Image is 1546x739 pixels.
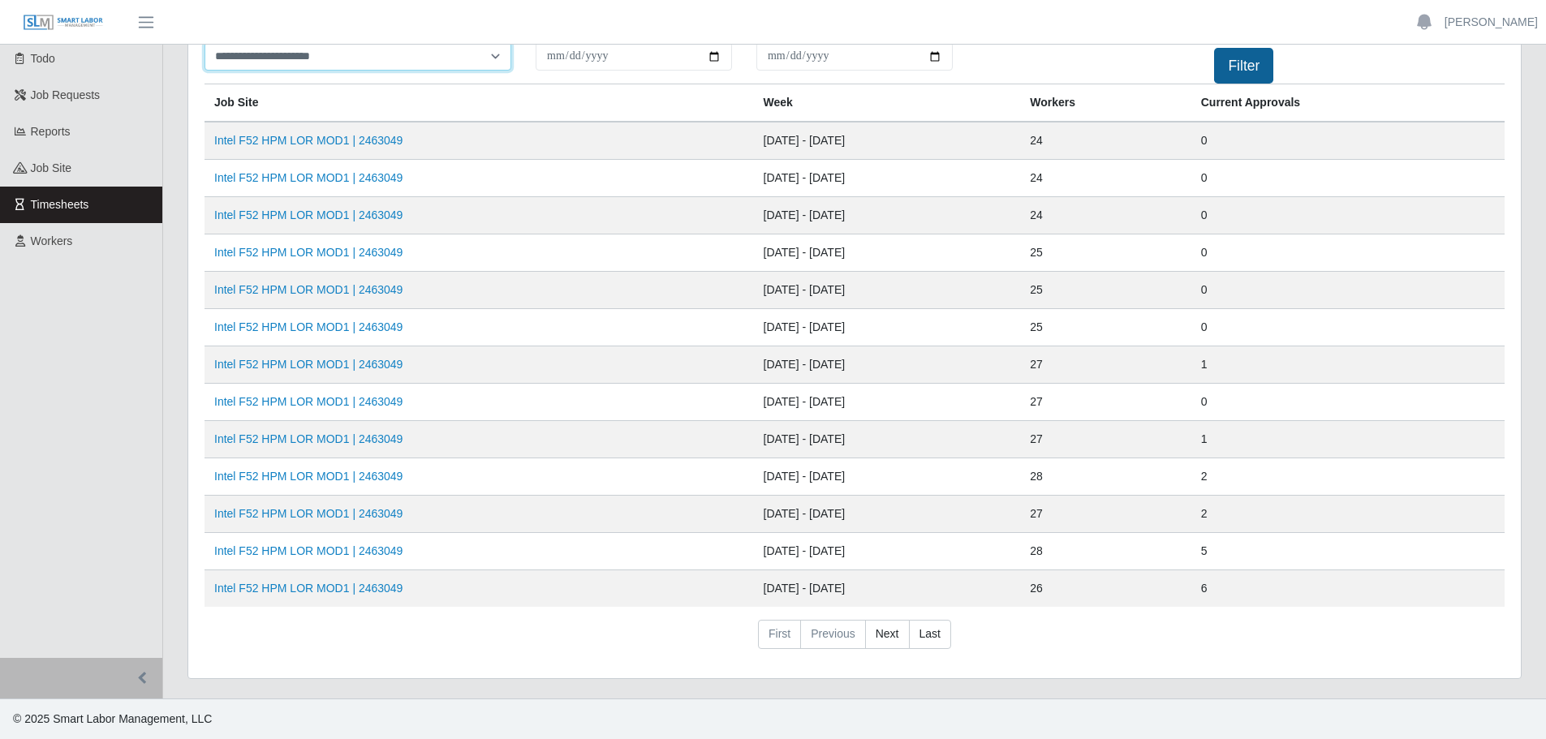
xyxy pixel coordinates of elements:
span: Workers [31,234,73,247]
th: job site [205,84,754,122]
nav: pagination [205,620,1505,662]
a: [PERSON_NAME] [1445,14,1538,31]
td: 0 [1191,197,1505,234]
td: 2 [1191,458,1505,496]
td: 0 [1191,160,1505,197]
td: 0 [1191,122,1505,160]
a: Next [865,620,910,649]
a: Intel F52 HPM LOR MOD1 | 2463049 [214,507,403,520]
td: [DATE] - [DATE] [754,496,1021,533]
td: 0 [1191,309,1505,346]
td: [DATE] - [DATE] [754,346,1021,384]
td: [DATE] - [DATE] [754,197,1021,234]
td: 27 [1020,421,1191,458]
td: [DATE] - [DATE] [754,309,1021,346]
td: 25 [1020,234,1191,272]
td: 0 [1191,272,1505,309]
td: 27 [1020,346,1191,384]
img: SLM Logo [23,14,104,32]
a: Intel F52 HPM LOR MOD1 | 2463049 [214,283,403,296]
span: © 2025 Smart Labor Management, LLC [13,712,212,725]
td: [DATE] - [DATE] [754,570,1021,608]
td: [DATE] - [DATE] [754,533,1021,570]
td: 2 [1191,496,1505,533]
td: [DATE] - [DATE] [754,384,1021,421]
td: [DATE] - [DATE] [754,272,1021,309]
td: 6 [1191,570,1505,608]
a: Intel F52 HPM LOR MOD1 | 2463049 [214,432,403,445]
a: Last [909,620,951,649]
td: 24 [1020,122,1191,160]
td: 28 [1020,458,1191,496]
td: [DATE] - [DATE] [754,160,1021,197]
button: Filter [1214,48,1273,84]
span: Reports [31,125,71,138]
a: Intel F52 HPM LOR MOD1 | 2463049 [214,246,403,259]
td: [DATE] - [DATE] [754,421,1021,458]
td: [DATE] - [DATE] [754,234,1021,272]
td: 27 [1020,496,1191,533]
td: 1 [1191,421,1505,458]
a: Intel F52 HPM LOR MOD1 | 2463049 [214,544,403,557]
a: Intel F52 HPM LOR MOD1 | 2463049 [214,171,403,184]
span: job site [31,161,72,174]
td: 0 [1191,384,1505,421]
a: Intel F52 HPM LOR MOD1 | 2463049 [214,208,403,221]
span: Job Requests [31,88,101,101]
span: Timesheets [31,198,89,211]
td: 5 [1191,533,1505,570]
td: 1 [1191,346,1505,384]
td: 28 [1020,533,1191,570]
th: Workers [1020,84,1191,122]
th: Week [754,84,1021,122]
td: [DATE] - [DATE] [754,458,1021,496]
td: 24 [1020,160,1191,197]
td: 27 [1020,384,1191,421]
a: Intel F52 HPM LOR MOD1 | 2463049 [214,582,403,595]
td: 24 [1020,197,1191,234]
a: Intel F52 HPM LOR MOD1 | 2463049 [214,358,403,371]
td: [DATE] - [DATE] [754,122,1021,160]
th: Current Approvals [1191,84,1505,122]
span: Todo [31,52,55,65]
td: 0 [1191,234,1505,272]
a: Intel F52 HPM LOR MOD1 | 2463049 [214,470,403,483]
td: 25 [1020,272,1191,309]
a: Intel F52 HPM LOR MOD1 | 2463049 [214,395,403,408]
td: 25 [1020,309,1191,346]
td: 26 [1020,570,1191,608]
a: Intel F52 HPM LOR MOD1 | 2463049 [214,134,403,147]
a: Intel F52 HPM LOR MOD1 | 2463049 [214,320,403,333]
